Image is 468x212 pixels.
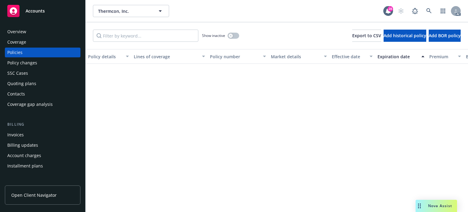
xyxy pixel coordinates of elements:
span: Open Client Navigator [11,192,57,198]
div: Lines of coverage [134,53,198,60]
div: Effective date [332,53,366,60]
button: Export to CSV [352,30,381,42]
div: Policy details [88,53,122,60]
div: Policies [7,48,23,57]
a: Coverage gap analysis [5,99,80,109]
button: Thermcon, Inc. [93,5,169,17]
a: SSC Cases [5,68,80,78]
div: Market details [271,53,320,60]
button: Nova Assist [416,200,457,212]
a: Search [423,5,435,17]
a: Policy changes [5,58,80,68]
div: SSC Cases [7,68,28,78]
a: Installment plans [5,161,80,171]
span: Add historical policy [384,33,426,38]
a: Account charges [5,151,80,160]
input: Filter by keyword... [93,30,198,42]
div: Policy number [210,53,259,60]
span: Accounts [26,9,45,13]
div: Coverage gap analysis [7,99,53,109]
div: Overview [7,27,26,37]
button: Policy details [86,49,131,64]
div: Policy changes [7,58,37,68]
div: Invoices [7,130,24,140]
div: Quoting plans [7,79,36,88]
button: Expiration date [375,49,427,64]
div: Billing [5,121,80,128]
a: Quoting plans [5,79,80,88]
div: Contacts [7,89,25,99]
a: Switch app [437,5,449,17]
button: Effective date [329,49,375,64]
a: Contacts [5,89,80,99]
div: Billing updates [7,140,38,150]
div: Coverage [7,37,26,47]
div: Expiration date [378,53,418,60]
button: Add BOR policy [429,30,461,42]
span: Nova Assist [428,203,452,208]
a: Invoices [5,130,80,140]
div: Account charges [7,151,41,160]
button: Add historical policy [384,30,426,42]
span: Show inactive [202,33,225,38]
div: Premium [429,53,454,60]
button: Policy number [207,49,268,64]
button: Market details [268,49,329,64]
span: Add BOR policy [429,33,461,38]
div: Drag to move [416,200,423,212]
a: Accounts [5,2,80,20]
button: Lines of coverage [131,49,207,64]
div: Installment plans [7,161,43,171]
button: Premium [427,49,463,64]
span: Export to CSV [352,33,381,38]
a: Coverage [5,37,80,47]
a: Billing updates [5,140,80,150]
div: 28 [388,6,393,12]
a: Policies [5,48,80,57]
a: Report a Bug [409,5,421,17]
a: Overview [5,27,80,37]
a: Start snowing [395,5,407,17]
span: Thermcon, Inc. [98,8,151,14]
